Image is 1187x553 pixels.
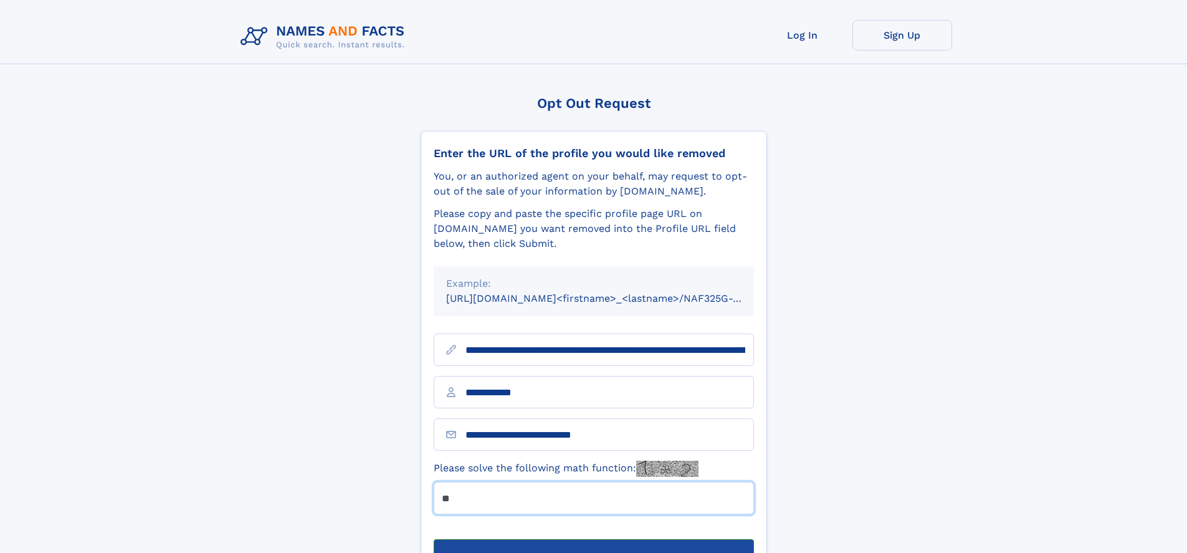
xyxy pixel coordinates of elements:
[434,461,698,477] label: Please solve the following math function:
[434,206,754,251] div: Please copy and paste the specific profile page URL on [DOMAIN_NAME] you want removed into the Pr...
[236,20,415,54] img: Logo Names and Facts
[753,20,852,50] a: Log In
[446,292,778,304] small: [URL][DOMAIN_NAME]<firstname>_<lastname>/NAF325G-xxxxxxxx
[434,169,754,199] div: You, or an authorized agent on your behalf, may request to opt-out of the sale of your informatio...
[434,147,754,160] div: Enter the URL of the profile you would like removed
[852,20,952,50] a: Sign Up
[421,95,767,111] div: Opt Out Request
[446,276,741,291] div: Example:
